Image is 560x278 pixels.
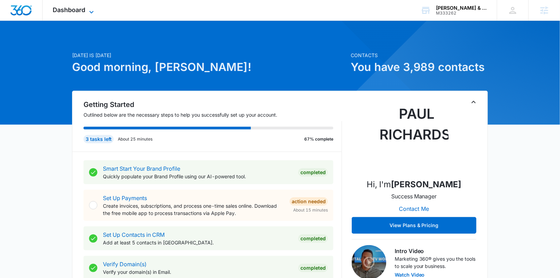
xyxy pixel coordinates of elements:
h1: You have 3,989 contacts [351,59,488,75]
h2: Getting Started [84,99,342,110]
p: [DATE] is [DATE] [72,52,347,59]
strong: [PERSON_NAME] [391,179,462,189]
p: Marketing 360® gives you the tools to scale your business. [395,255,476,270]
a: Set Up Contacts in CRM [103,231,165,238]
p: 67% complete [304,136,333,142]
div: 3 tasks left [84,135,114,143]
h1: Good morning, [PERSON_NAME]! [72,59,347,75]
div: Completed [298,264,328,272]
p: Add at least 5 contacts in [GEOGRAPHIC_DATA]. [103,239,293,246]
span: About 15 minutes [293,207,328,213]
div: Completed [298,168,328,177]
a: Verify Domain(s) [103,261,147,268]
button: Toggle Collapse [470,98,478,106]
h3: Intro Video [395,247,476,255]
button: Contact Me [392,200,436,217]
button: View Plans & Pricing [352,217,476,234]
p: Verify your domain(s) in Email. [103,268,293,276]
p: Hi, I'm [367,178,462,191]
p: Success Manager [391,192,437,200]
div: account id [436,11,487,16]
p: About 25 minutes [118,136,152,142]
div: account name [436,5,487,11]
a: Smart Start Your Brand Profile [103,165,180,172]
div: Action Needed [290,197,328,206]
img: Paul Richardson [379,104,449,173]
p: Create invoices, subscriptions, and process one-time sales online. Download the free mobile app t... [103,202,284,217]
a: Set Up Payments [103,195,147,201]
div: Completed [298,234,328,243]
p: Quickly populate your Brand Profile using our AI-powered tool. [103,173,293,180]
p: Contacts [351,52,488,59]
button: Watch Video [395,272,425,277]
span: Dashboard [53,6,86,14]
p: Outlined below are the necessary steps to help you successfully set up your account. [84,111,342,118]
